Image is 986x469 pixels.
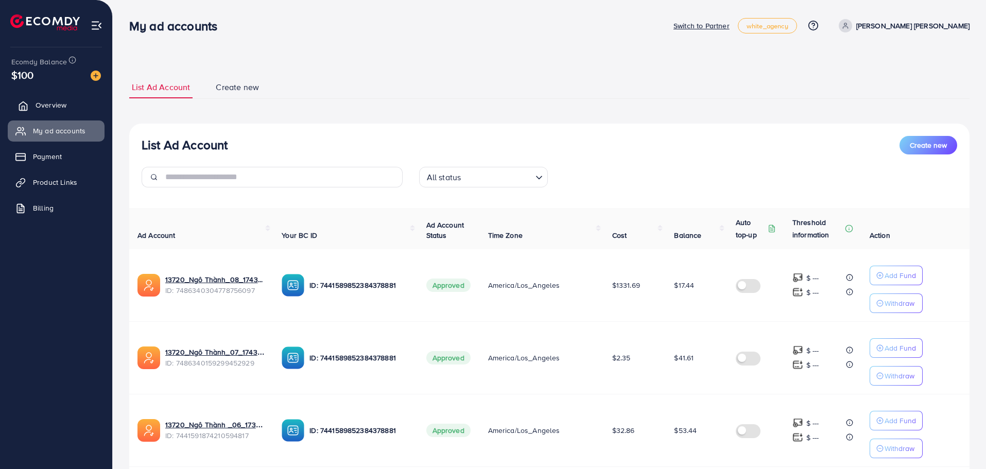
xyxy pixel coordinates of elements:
span: $41.61 [674,353,694,363]
button: Add Fund [870,411,923,430]
img: image [91,71,101,81]
p: $ --- [806,417,819,429]
img: top-up amount [792,272,803,283]
p: Add Fund [885,342,916,354]
p: $ --- [806,431,819,444]
span: America/Los_Angeles [488,353,560,363]
span: Create new [216,81,259,93]
span: List Ad Account [132,81,190,93]
img: ic-ba-acc.ded83a64.svg [282,346,304,369]
button: Withdraw [870,439,923,458]
span: Ecomdy Balance [11,57,67,67]
span: Approved [426,279,471,292]
span: All status [425,170,463,185]
span: Your BC ID [282,230,317,240]
img: ic-ads-acc.e4c84228.svg [137,274,160,297]
img: ic-ads-acc.e4c84228.svg [137,346,160,369]
h3: My ad accounts [129,19,226,33]
a: Product Links [8,172,105,193]
p: Withdraw [885,370,914,382]
p: Withdraw [885,297,914,309]
p: Withdraw [885,442,914,455]
p: Auto top-up [736,216,766,241]
p: $ --- [806,286,819,299]
span: Product Links [33,177,77,187]
a: My ad accounts [8,120,105,141]
img: menu [91,20,102,31]
img: ic-ba-acc.ded83a64.svg [282,419,304,442]
div: <span class='underline'>13720_Ngô Thành _06_1732630632280</span></br>7441591874210594817 [165,420,265,441]
a: white_agency [738,18,797,33]
p: Add Fund [885,414,916,427]
span: Cost [612,230,627,240]
span: America/Los_Angeles [488,280,560,290]
span: Approved [426,424,471,437]
p: Add Fund [885,269,916,282]
a: Billing [8,198,105,218]
a: Overview [8,95,105,115]
p: ID: 7441589852384378881 [309,424,409,437]
a: 13720_Ngô Thành _06_1732630632280 [165,420,265,430]
a: Payment [8,146,105,167]
span: Time Zone [488,230,523,240]
h3: List Ad Account [142,137,228,152]
button: Create new [899,136,957,154]
img: top-up amount [792,418,803,428]
input: Search for option [464,168,531,185]
button: Add Fund [870,338,923,358]
span: Action [870,230,890,240]
img: top-up amount [792,432,803,443]
img: logo [10,14,80,30]
span: Create new [910,140,947,150]
span: $2.35 [612,353,631,363]
p: Switch to Partner [673,20,730,32]
span: Approved [426,351,471,364]
span: $100 [11,67,34,82]
div: <span class='underline'>13720_Ngô Thành_07_1743049414097</span></br>7486340159299452929 [165,347,265,368]
button: Withdraw [870,293,923,313]
span: Ad Account Status [426,220,464,240]
div: Search for option [419,167,548,187]
button: Withdraw [870,366,923,386]
span: ID: 7441591874210594817 [165,430,265,441]
span: Payment [33,151,62,162]
span: $32.86 [612,425,635,436]
span: Billing [33,203,54,213]
p: $ --- [806,272,819,284]
img: top-up amount [792,345,803,356]
span: Balance [674,230,701,240]
span: America/Los_Angeles [488,425,560,436]
span: $1331.69 [612,280,640,290]
span: Ad Account [137,230,176,240]
p: [PERSON_NAME] [PERSON_NAME] [856,20,970,32]
span: white_agency [747,23,788,29]
a: 13720_Ngô Thành_08_1743049449175 [165,274,265,285]
span: My ad accounts [33,126,85,136]
img: top-up amount [792,287,803,298]
p: ID: 7441589852384378881 [309,279,409,291]
p: $ --- [806,344,819,357]
img: ic-ads-acc.e4c84228.svg [137,419,160,442]
a: [PERSON_NAME] [PERSON_NAME] [835,19,970,32]
div: <span class='underline'>13720_Ngô Thành_08_1743049449175</span></br>7486340304778756097 [165,274,265,296]
img: top-up amount [792,359,803,370]
span: ID: 7486340159299452929 [165,358,265,368]
span: ID: 7486340304778756097 [165,285,265,296]
iframe: Chat [942,423,978,461]
p: Threshold information [792,216,843,241]
span: Overview [36,100,66,110]
span: $53.44 [674,425,697,436]
a: 13720_Ngô Thành_07_1743049414097 [165,347,265,357]
p: $ --- [806,359,819,371]
img: ic-ba-acc.ded83a64.svg [282,274,304,297]
button: Add Fund [870,266,923,285]
p: ID: 7441589852384378881 [309,352,409,364]
span: $17.44 [674,280,694,290]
